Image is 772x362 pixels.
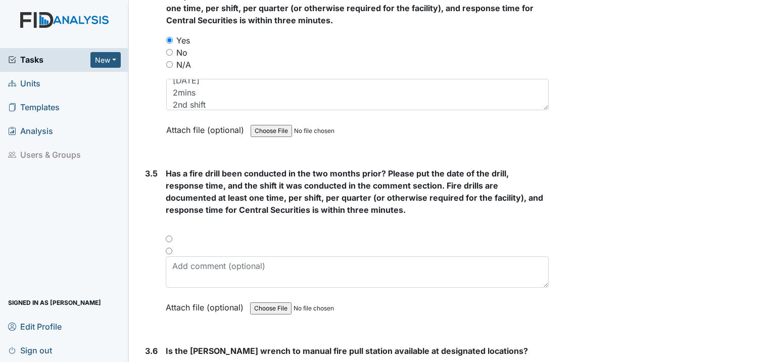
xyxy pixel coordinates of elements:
[145,167,158,179] label: 3.5
[8,100,60,115] span: Templates
[8,54,90,66] a: Tasks
[166,118,248,136] label: Attach file (optional)
[166,61,173,68] input: N/A
[166,168,543,215] span: Has a fire drill been conducted in the two months prior? Please put the date of the drill, respon...
[8,295,101,310] span: Signed in as [PERSON_NAME]
[176,47,187,59] label: No
[166,49,173,56] input: No
[166,296,248,313] label: Attach file (optional)
[166,37,173,43] input: Yes
[8,319,62,334] span: Edit Profile
[166,346,528,356] span: Is the [PERSON_NAME] wrench to manual fire pull station available at designated locations?
[8,342,52,358] span: Sign out
[90,52,121,68] button: New
[8,76,40,92] span: Units
[176,34,190,47] label: Yes
[176,59,191,71] label: N/A
[145,345,158,357] label: 3.6
[8,123,53,139] span: Analysis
